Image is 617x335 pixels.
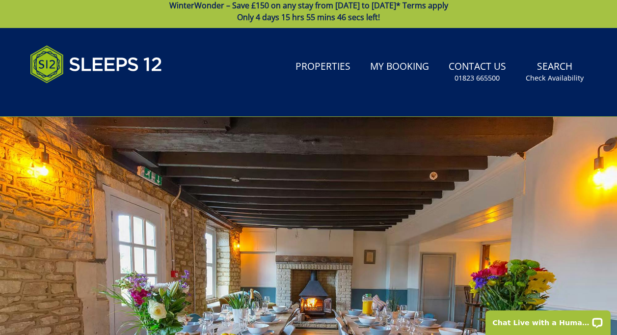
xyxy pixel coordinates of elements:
[522,56,588,88] a: SearchCheck Availability
[292,56,354,78] a: Properties
[30,40,162,89] img: Sleeps 12
[445,56,510,88] a: Contact Us01823 665500
[455,73,500,83] small: 01823 665500
[25,95,128,103] iframe: Customer reviews powered by Trustpilot
[366,56,433,78] a: My Booking
[526,73,584,83] small: Check Availability
[237,12,380,23] span: Only 4 days 15 hrs 55 mins 46 secs left!
[479,304,617,335] iframe: LiveChat chat widget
